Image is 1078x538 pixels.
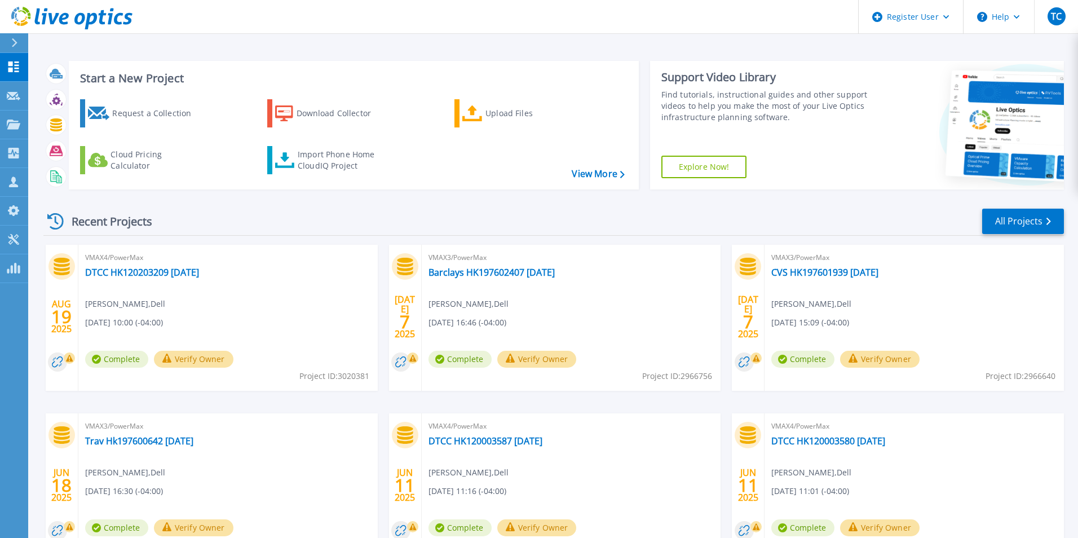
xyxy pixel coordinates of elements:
span: [PERSON_NAME] , Dell [428,466,509,479]
button: Verify Owner [497,351,577,368]
a: CVS HK197601939 [DATE] [771,267,878,278]
span: [PERSON_NAME] , Dell [85,298,165,310]
a: All Projects [982,209,1064,234]
span: VMAX4/PowerMax [85,252,371,264]
div: Import Phone Home CloudIQ Project [298,149,386,171]
span: 18 [51,480,72,490]
span: VMAX4/PowerMax [428,420,714,433]
a: Download Collector [267,99,393,127]
div: Request a Collection [112,102,202,125]
span: Project ID: 3020381 [299,370,369,382]
span: 19 [51,312,72,321]
button: Verify Owner [840,351,920,368]
span: [DATE] 10:00 (-04:00) [85,316,163,329]
span: [DATE] 15:09 (-04:00) [771,316,849,329]
div: Cloud Pricing Calculator [111,149,201,171]
span: 11 [395,480,415,490]
span: [PERSON_NAME] , Dell [771,298,851,310]
span: VMAX3/PowerMax [85,420,371,433]
a: View More [572,169,624,179]
a: Upload Files [454,99,580,127]
span: Complete [428,351,492,368]
span: [DATE] 16:46 (-04:00) [428,316,506,329]
button: Verify Owner [154,351,233,368]
h3: Start a New Project [80,72,624,85]
a: Request a Collection [80,99,206,127]
a: Cloud Pricing Calculator [80,146,206,174]
div: Find tutorials, instructional guides and other support videos to help you make the most of your L... [661,89,872,123]
button: Verify Owner [154,519,233,536]
span: [PERSON_NAME] , Dell [85,466,165,479]
button: Verify Owner [497,519,577,536]
span: VMAX3/PowerMax [771,252,1057,264]
a: DTCC HK120003587 [DATE] [428,435,542,447]
button: Verify Owner [840,519,920,536]
a: Explore Now! [661,156,747,178]
div: JUN 2025 [737,465,759,506]
span: Complete [771,351,834,368]
div: Download Collector [297,102,387,125]
span: 7 [743,317,753,327]
span: Project ID: 2966756 [642,370,712,382]
span: VMAX3/PowerMax [428,252,714,264]
div: JUN 2025 [394,465,416,506]
span: 11 [738,480,758,490]
span: [DATE] 16:30 (-04:00) [85,485,163,497]
div: JUN 2025 [51,465,72,506]
a: Trav Hk197600642 [DATE] [85,435,193,447]
div: Support Video Library [661,70,872,85]
span: Complete [85,351,148,368]
span: [PERSON_NAME] , Dell [428,298,509,310]
div: [DATE] 2025 [394,296,416,337]
span: [DATE] 11:01 (-04:00) [771,485,849,497]
span: 7 [400,317,410,327]
span: [DATE] 11:16 (-04:00) [428,485,506,497]
div: Recent Projects [43,208,167,235]
span: TC [1051,12,1062,21]
a: Barclays HK197602407 [DATE] [428,267,555,278]
span: Complete [771,519,834,536]
div: AUG 2025 [51,296,72,337]
a: DTCC HK120203209 [DATE] [85,267,199,278]
span: [PERSON_NAME] , Dell [771,466,851,479]
div: Upload Files [485,102,576,125]
div: [DATE] 2025 [737,296,759,337]
a: DTCC HK120003580 [DATE] [771,435,885,447]
span: Project ID: 2966640 [986,370,1055,382]
span: Complete [85,519,148,536]
span: Complete [428,519,492,536]
span: VMAX4/PowerMax [771,420,1057,433]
